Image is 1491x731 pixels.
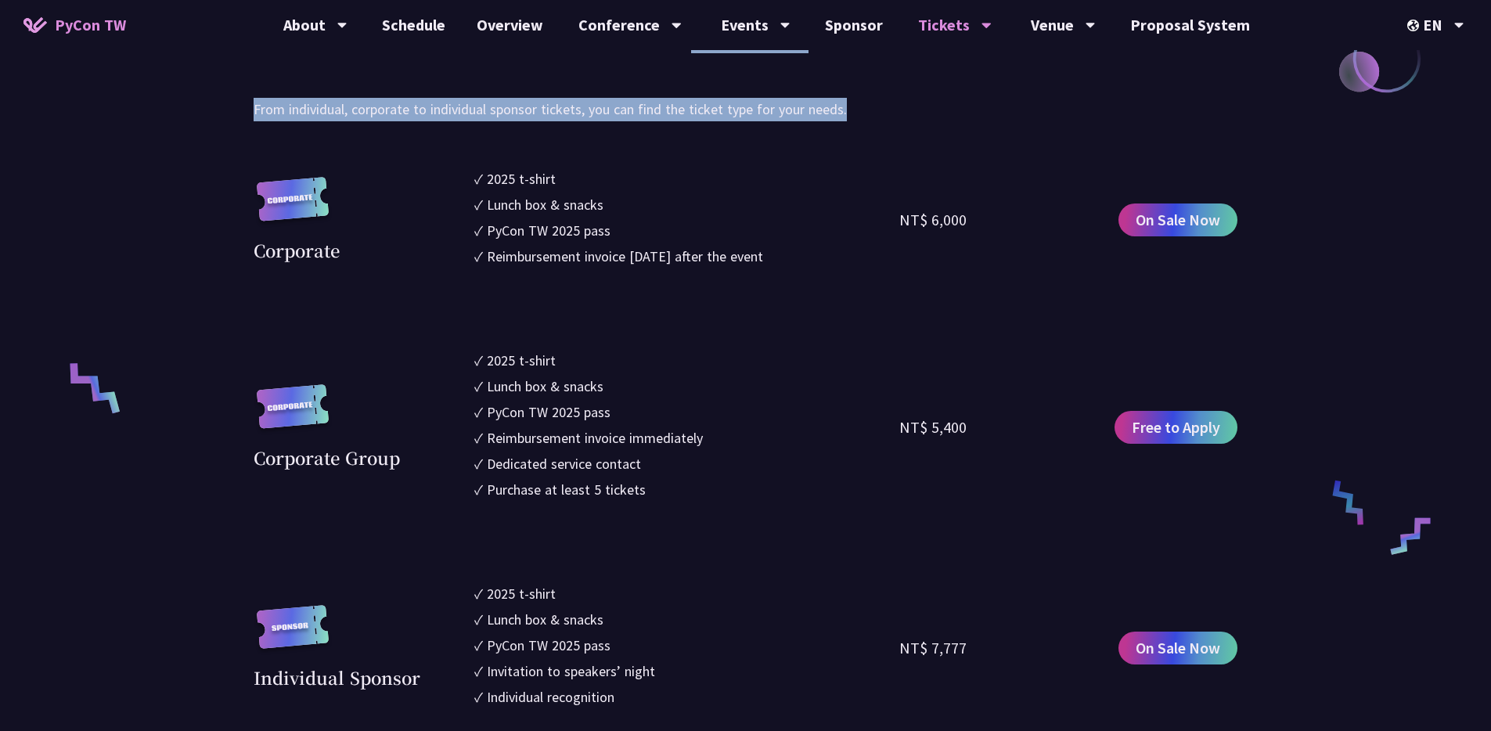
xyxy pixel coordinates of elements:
[1407,20,1423,31] img: Locale Icon
[254,177,332,237] img: corporate.a587c14.svg
[1136,636,1220,660] span: On Sale Now
[254,445,400,470] div: Corporate Group
[474,246,900,267] li: ✓
[1115,411,1237,444] a: Free to Apply
[474,609,900,630] li: ✓
[899,636,967,660] div: NT$ 7,777
[474,661,900,682] li: ✓
[474,427,900,448] li: ✓
[254,98,1237,121] p: From individual, corporate to individual sponsor tickets, you can find the ticket type for your n...
[1136,208,1220,232] span: On Sale Now
[474,635,900,656] li: ✓
[487,661,655,682] div: Invitation to speakers’ night
[487,194,603,215] div: Lunch box & snacks
[474,402,900,423] li: ✓
[474,194,900,215] li: ✓
[899,416,967,439] div: NT$ 5,400
[487,479,646,500] div: Purchase at least 5 tickets
[474,583,900,604] li: ✓
[474,479,900,500] li: ✓
[899,208,967,232] div: NT$ 6,000
[474,453,900,474] li: ✓
[8,5,142,45] a: PyCon TW
[487,583,556,604] div: 2025 t-shirt
[474,220,900,241] li: ✓
[55,13,126,37] span: PyCon TW
[254,384,332,445] img: corporate.a587c14.svg
[1132,416,1220,439] span: Free to Apply
[254,237,340,263] div: Corporate
[487,246,763,267] div: Reimbursement invoice [DATE] after the event
[487,635,610,656] div: PyCon TW 2025 pass
[474,686,900,708] li: ✓
[487,376,603,397] div: Lunch box & snacks
[487,686,614,708] div: Individual recognition
[254,664,420,690] div: Individual Sponsor
[487,350,556,371] div: 2025 t-shirt
[1118,632,1237,664] a: On Sale Now
[487,220,610,241] div: PyCon TW 2025 pass
[474,168,900,189] li: ✓
[474,376,900,397] li: ✓
[487,168,556,189] div: 2025 t-shirt
[487,609,603,630] div: Lunch box & snacks
[254,605,332,665] img: sponsor.43e6a3a.svg
[487,453,641,474] div: Dedicated service contact
[474,350,900,371] li: ✓
[487,402,610,423] div: PyCon TW 2025 pass
[487,427,703,448] div: Reimbursement invoice immediately
[1118,203,1237,236] a: On Sale Now
[23,17,47,33] img: Home icon of PyCon TW 2025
